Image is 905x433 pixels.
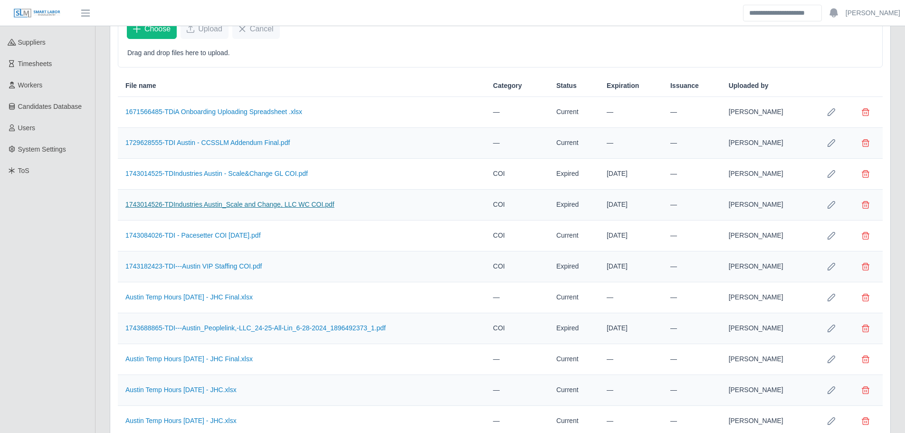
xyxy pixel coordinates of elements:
td: Expired [549,313,599,344]
a: 1671566485-TDiA Onboarding Uploading Spreadsheet .xlsx [125,108,302,115]
td: Expired [549,251,599,282]
button: Row Edit [822,103,841,122]
td: [DATE] [599,159,663,190]
td: — [599,97,663,128]
td: [PERSON_NAME] [721,251,814,282]
img: SLM Logo [13,8,61,19]
td: — [663,97,721,128]
button: Delete file [856,412,875,431]
td: — [599,128,663,159]
a: [PERSON_NAME] [846,8,900,18]
td: [DATE] [599,190,663,221]
button: Delete file [856,257,875,276]
button: Delete file [856,103,875,122]
button: Row Edit [822,381,841,400]
p: Drag and drop files here to upload. [127,48,873,58]
td: [PERSON_NAME] [721,344,814,375]
button: Cancel [232,19,280,39]
button: Delete file [856,381,875,400]
button: Delete file [856,319,875,338]
button: Row Edit [822,134,841,153]
a: 1743688865-TDI---Austin_Peoplelink,-LLC_24-25-All-Lin_6-28-2024_1896492373_1.pdf [125,324,386,332]
button: Delete file [856,164,875,183]
td: COI [486,251,549,282]
td: COI [486,159,549,190]
td: [PERSON_NAME] [721,128,814,159]
td: Expired [549,190,599,221]
span: Timesheets [18,60,52,67]
td: Current [549,375,599,406]
td: COI [486,221,549,251]
button: Row Edit [822,257,841,276]
button: Row Edit [822,164,841,183]
span: Cancel [250,23,274,35]
a: 1743014525-TDIndustries Austin - Scale&Change GL COI.pdf [125,170,308,177]
button: Delete file [856,226,875,245]
button: Row Edit [822,350,841,369]
span: Choose [144,23,171,35]
td: COI [486,313,549,344]
td: [PERSON_NAME] [721,159,814,190]
td: — [486,344,549,375]
a: Austin Temp Hours [DATE] - JHC.xlsx [125,386,237,394]
span: Uploaded by [729,81,769,91]
span: Status [556,81,577,91]
span: Workers [18,81,43,89]
button: Delete file [856,134,875,153]
td: — [486,375,549,406]
a: Austin Temp Hours [DATE] - JHC Final.xlsx [125,355,253,363]
td: — [663,282,721,313]
td: Current [549,97,599,128]
td: [PERSON_NAME] [721,375,814,406]
button: Row Edit [822,412,841,431]
td: — [663,221,721,251]
a: 1729628555-TDI Austin - CCSSLM Addendum Final.pdf [125,139,290,146]
td: [PERSON_NAME] [721,313,814,344]
button: Row Edit [822,319,841,338]
td: — [599,344,663,375]
a: Austin Temp Hours [DATE] - JHC.xlsx [125,417,237,424]
button: Choose [127,19,177,39]
td: — [663,375,721,406]
td: — [486,128,549,159]
td: [PERSON_NAME] [721,221,814,251]
a: 1743014526-TDIndustries Austin_Scale and Change, LLC WC COI.pdf [125,201,334,208]
span: Suppliers [18,38,46,46]
td: — [599,282,663,313]
td: [DATE] [599,221,663,251]
a: 1743084026-TDI - Pacesetter COI [DATE].pdf [125,231,261,239]
button: Row Edit [822,288,841,307]
td: — [486,97,549,128]
span: Expiration [607,81,639,91]
a: 1743182423-TDI---Austin VIP Staffing COI.pdf [125,262,262,270]
td: [DATE] [599,251,663,282]
span: System Settings [18,145,66,153]
td: [PERSON_NAME] [721,97,814,128]
td: — [663,190,721,221]
td: — [663,159,721,190]
button: Delete file [856,195,875,214]
td: [PERSON_NAME] [721,190,814,221]
td: Expired [549,159,599,190]
span: Upload [198,23,222,35]
td: — [663,313,721,344]
td: — [663,251,721,282]
td: — [486,282,549,313]
span: Category [493,81,522,91]
td: — [663,344,721,375]
span: File name [125,81,156,91]
input: Search [743,5,822,21]
td: [PERSON_NAME] [721,282,814,313]
td: — [663,128,721,159]
td: Current [549,221,599,251]
button: Upload [181,19,229,39]
button: Row Edit [822,195,841,214]
td: Current [549,282,599,313]
span: Issuance [670,81,699,91]
td: Current [549,128,599,159]
td: Current [549,344,599,375]
button: Delete file [856,350,875,369]
a: Austin Temp Hours [DATE] - JHC Final.xlsx [125,293,253,301]
td: — [599,375,663,406]
span: ToS [18,167,29,174]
